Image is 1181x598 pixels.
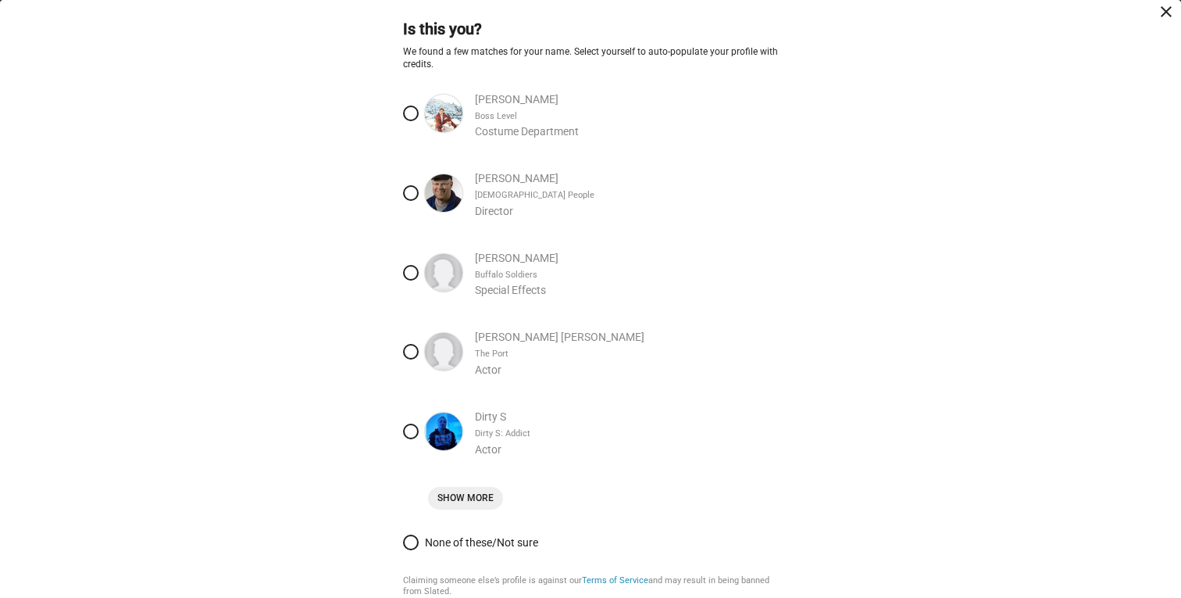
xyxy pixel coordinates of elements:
div: Boss Level [475,110,778,123]
h2: Is this you? [403,19,778,40]
div: [PERSON_NAME] [PERSON_NAME] [475,329,778,345]
div: [PERSON_NAME] [475,170,778,186]
span: Special Effects [475,282,546,298]
span: Show More [437,490,494,507]
img: Christopher Shawn Swinney [425,254,462,292]
div: Dirty S: Addict [475,428,778,440]
span: Director [475,203,513,219]
img: Christopher Shawn Shaw [425,174,462,212]
span: None of these/Not sure [419,535,778,550]
img: Shawn Christopher Anderson [425,333,462,371]
span: Costume Department [475,124,579,139]
span: Actor [475,362,501,378]
p: We found a few matches for your name. Select yourself to auto-populate your profile with credits. [403,46,778,71]
div: Buffalo Soldiers [475,269,778,281]
div: [PERSON_NAME] [475,91,778,107]
div: Dirty S [475,409,778,424]
img: Dirty S [425,413,462,450]
div: Claiming someone else’s profile is against our and may result in being banned from Slated. [403,575,778,598]
mat-icon: close [1157,2,1176,21]
div: The Port [475,348,778,360]
img: Chris Burns [425,95,462,132]
div: [PERSON_NAME] [475,250,778,266]
a: Terms of Service [582,575,648,585]
span: Actor [475,442,501,457]
button: Show More [428,487,503,510]
div: [DEMOGRAPHIC_DATA] People [475,189,778,202]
